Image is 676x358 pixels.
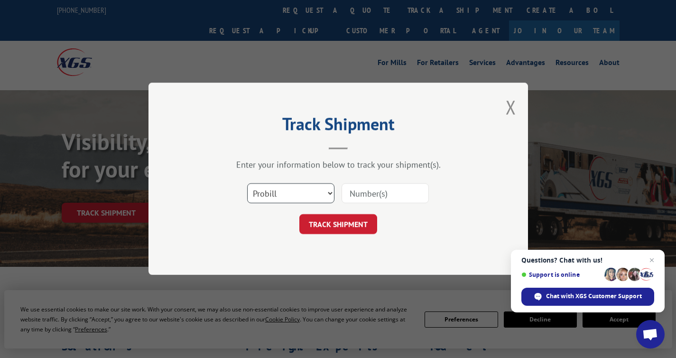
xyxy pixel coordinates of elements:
[299,215,377,235] button: TRACK SHIPMENT
[636,320,665,349] div: Open chat
[646,254,657,266] span: Close chat
[546,292,642,301] span: Chat with XGS Customer Support
[521,256,654,264] span: Questions? Chat with us!
[521,271,601,278] span: Support is online
[521,288,654,306] div: Chat with XGS Customer Support
[196,160,481,170] div: Enter your information below to track your shipment(s).
[342,184,429,204] input: Number(s)
[196,117,481,135] h2: Track Shipment
[506,94,516,120] button: Close modal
